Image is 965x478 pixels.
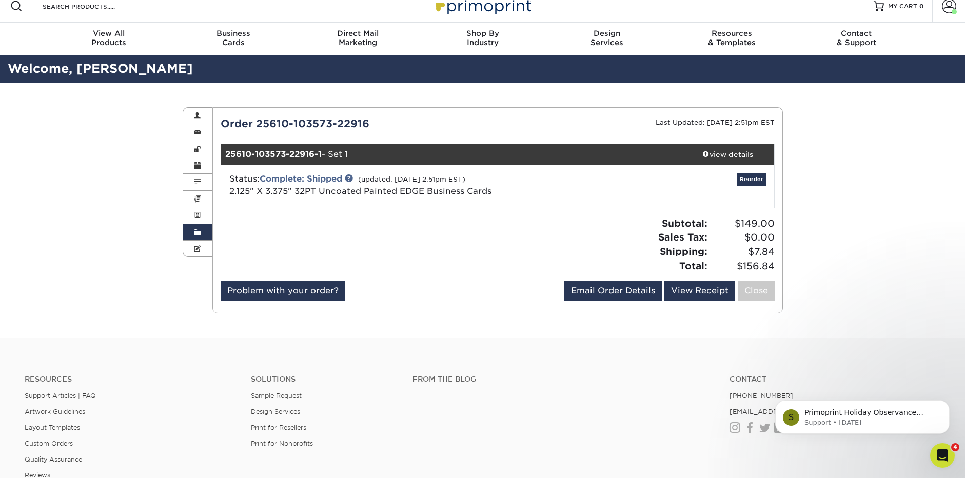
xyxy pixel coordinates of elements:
h4: Solutions [251,375,397,384]
a: Resources& Templates [669,23,794,55]
span: Contact [794,29,919,38]
div: Marketing [296,29,420,47]
a: 2.125" X 3.375" 32PT Uncoated Painted EDGE Business Cards [229,186,491,196]
a: Print for Nonprofits [251,440,313,447]
div: • [DATE] [73,312,102,323]
a: Shop ByIndustry [420,23,545,55]
a: Direct MailMarketing [296,23,420,55]
img: Jenny avatar [19,121,31,133]
a: Contact& Support [794,23,919,55]
strong: 25610-103573-22916-1 [225,149,322,159]
span: Resources [669,29,794,38]
span: Business [171,29,296,38]
a: DesignServices [545,23,669,55]
a: Reorder [737,173,766,186]
img: Profile image for Irene [12,226,32,246]
img: Profile image for Domie [12,264,32,284]
div: Primoprint [34,312,71,323]
a: Artwork Guidelines [25,408,85,415]
img: Jenny avatar [19,311,31,323]
h4: From the Blog [412,375,702,384]
span: MY CART [888,2,917,11]
iframe: Intercom notifications message [760,379,965,450]
strong: Subtotal: [662,217,707,229]
iframe: Intercom live chat [930,443,955,468]
iframe: Google Customer Reviews [3,447,87,474]
a: BusinessCards [171,23,296,55]
img: Profile image for Avery [12,36,32,56]
div: [PERSON_NAME] [36,236,96,247]
div: view details [682,149,774,160]
span: Direct Mail [296,29,420,38]
span: $7.84 [711,245,775,259]
a: View AllProducts [47,23,171,55]
img: Irene avatar [15,189,27,201]
a: Close [738,281,775,301]
a: Contact [730,375,940,384]
a: [PHONE_NUMBER] [730,392,793,400]
img: Erica avatar [10,121,23,133]
a: Support Articles | FAQ [25,392,96,400]
span: Design [545,29,669,38]
img: Irene avatar [15,151,27,163]
div: & Templates [669,29,794,47]
span: $0.00 [711,230,775,245]
a: Sample Request [251,392,302,400]
h4: Resources [25,375,235,384]
div: [PERSON_NAME] [36,46,96,57]
div: • 8m ago [73,84,105,95]
button: Send us a message [47,289,158,309]
strong: Total: [679,260,707,271]
a: Email Order Details [564,281,662,301]
a: Complete: Shipped [260,174,342,184]
button: Help [137,320,205,361]
span: Family Owned & Operated ❤️ Should you have any questions regarding your order or products, please... [34,302,751,310]
div: Primoprint [34,122,71,133]
img: Erica avatar [10,83,23,95]
span: Messages [83,346,122,353]
div: Status: [222,173,589,197]
div: Cards [171,29,296,47]
div: Order 25610-103573-22916 [213,116,498,131]
a: Problem with your order? [221,281,345,301]
img: Erica avatar [10,311,23,323]
h1: Messages [76,5,131,22]
span: View All [47,29,171,38]
div: • [DATE] [98,236,127,247]
div: Primoprint [34,84,71,95]
a: [EMAIL_ADDRESS][DOMAIN_NAME] [730,408,852,415]
div: Close [180,4,199,23]
img: Irene avatar [15,75,27,87]
a: Layout Templates [25,424,80,431]
a: Print for Resellers [251,424,306,431]
div: Industry [420,29,545,47]
span: $156.84 [711,259,775,273]
span: Shop By [420,29,545,38]
img: Jenny avatar [19,83,31,95]
div: - Set 1 [221,144,682,165]
span: Perfect, thank you [36,36,102,45]
div: Primoprint [34,198,71,209]
a: Custom Orders [25,440,73,447]
strong: Shipping: [660,246,707,257]
div: • [DATE] [73,122,102,133]
span: 0 [919,3,924,10]
span: $149.00 [711,216,775,231]
a: View Receipt [664,281,735,301]
img: Irene avatar [15,303,27,315]
div: Primoprint [34,160,71,171]
strong: Sales Tax: [658,231,707,243]
img: Jenny avatar [19,159,31,171]
div: Products [47,29,171,47]
img: Jenny avatar [19,197,31,209]
button: Messages [68,320,136,361]
div: • Just now [98,46,132,57]
a: view details [682,144,774,165]
span: Home [24,346,45,353]
small: Last Updated: [DATE] 2:51pm EST [656,118,775,126]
